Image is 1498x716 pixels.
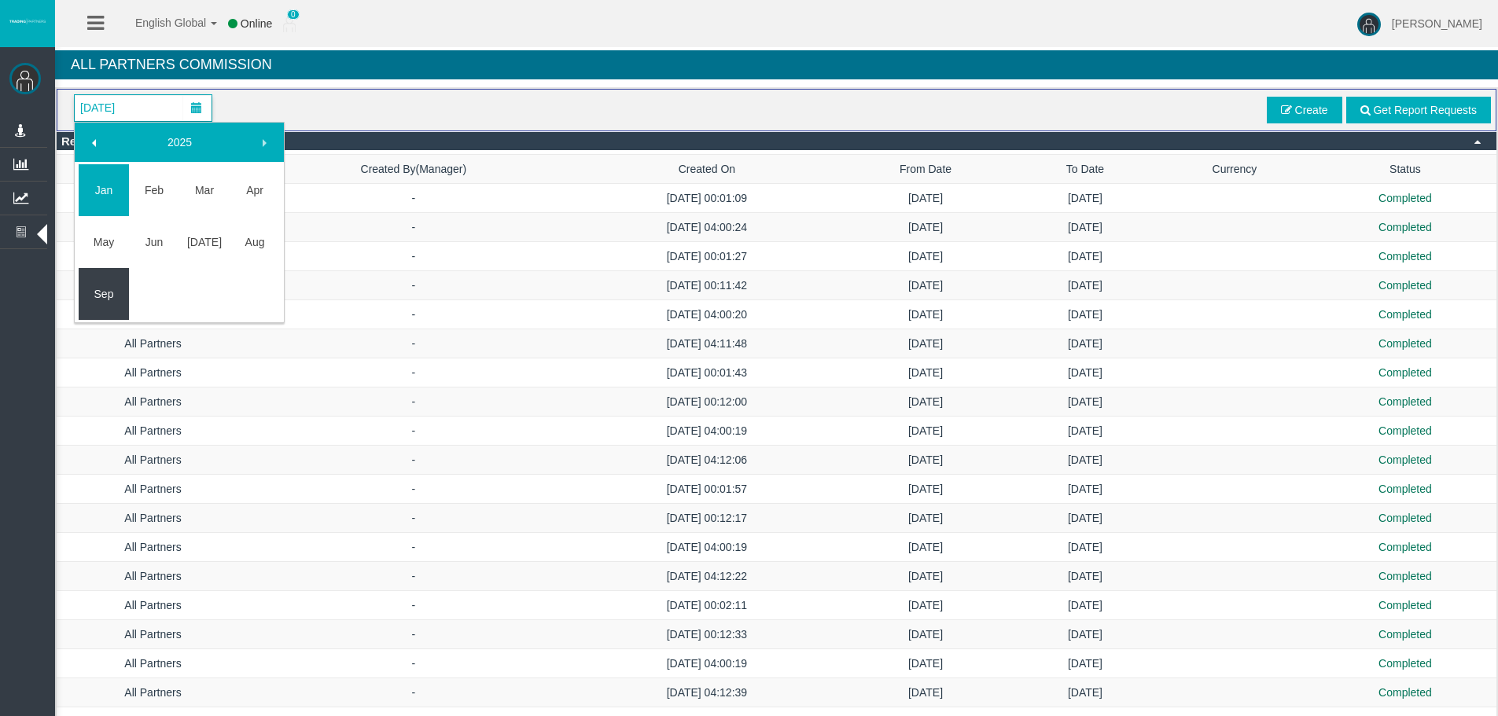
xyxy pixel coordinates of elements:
[249,184,578,213] td: -
[1015,358,1155,387] td: [DATE]
[578,213,836,242] td: [DATE] 04:00:24
[179,228,230,256] a: [DATE]
[249,387,578,417] td: -
[112,128,248,156] a: 2025
[61,134,156,148] span: Report Requests
[1314,387,1496,417] td: Completed
[249,678,578,707] td: -
[57,417,249,446] td: All Partners
[249,562,578,591] td: -
[836,271,1015,300] td: [DATE]
[249,446,578,475] td: -
[836,678,1015,707] td: [DATE]
[129,228,179,256] a: Jun
[249,591,578,620] td: -
[1314,620,1496,649] td: Completed
[1314,155,1496,184] td: Status
[249,475,578,504] td: -
[836,533,1015,562] td: [DATE]
[578,591,836,620] td: [DATE] 00:02:11
[249,504,578,533] td: -
[1015,504,1155,533] td: [DATE]
[287,9,300,20] span: 0
[1015,300,1155,329] td: [DATE]
[836,475,1015,504] td: [DATE]
[249,620,578,649] td: -
[57,213,249,242] td: All Partners
[1314,417,1496,446] td: Completed
[249,242,578,271] td: -
[1314,242,1496,271] td: Completed
[578,562,836,591] td: [DATE] 04:12:22
[836,300,1015,329] td: [DATE]
[79,164,129,216] td: Current focused date is Wednesday, January 01, 2025
[1155,155,1314,184] td: Currency
[1314,184,1496,213] td: Completed
[578,533,836,562] td: [DATE] 04:00:19
[57,271,249,300] td: All Partners
[75,97,120,119] span: [DATE]
[249,300,578,329] td: -
[115,17,206,29] span: English Global
[79,176,129,204] a: Jan
[836,417,1015,446] td: [DATE]
[1314,649,1496,678] td: Completed
[836,562,1015,591] td: [DATE]
[836,446,1015,475] td: [DATE]
[1314,504,1496,533] td: Completed
[249,533,578,562] td: -
[578,678,836,707] td: [DATE] 04:12:39
[1314,475,1496,504] td: Completed
[1314,446,1496,475] td: Completed
[836,242,1015,271] td: [DATE]
[578,329,836,358] td: [DATE] 04:11:48
[1314,213,1496,242] td: Completed
[1392,17,1482,30] span: [PERSON_NAME]
[836,387,1015,417] td: [DATE]
[57,649,249,678] td: All Partners
[1015,446,1155,475] td: [DATE]
[578,620,836,649] td: [DATE] 00:12:33
[836,620,1015,649] td: [DATE]
[57,620,249,649] td: All Partners
[1314,678,1496,707] td: Completed
[249,271,578,300] td: -
[578,446,836,475] td: [DATE] 04:12:06
[57,184,249,213] td: All Partners
[578,300,836,329] td: [DATE] 04:00:20
[249,155,578,184] td: Created By(Manager)
[1015,562,1155,591] td: [DATE]
[1357,13,1381,36] img: user-image
[1314,562,1496,591] td: Completed
[578,155,836,184] td: Created On
[249,358,578,387] td: -
[578,184,836,213] td: [DATE] 00:01:09
[1015,213,1155,242] td: [DATE]
[241,17,272,30] span: Online
[1015,271,1155,300] td: [DATE]
[836,155,1015,184] td: From Date
[1015,678,1155,707] td: [DATE]
[1314,591,1496,620] td: Completed
[1015,387,1155,417] td: [DATE]
[1373,104,1477,116] span: Get Report Requests
[578,504,836,533] td: [DATE] 00:12:17
[57,446,249,475] td: All Partners
[1314,533,1496,562] td: Completed
[57,155,249,184] td: Partner
[836,649,1015,678] td: [DATE]
[57,358,249,387] td: All Partners
[57,300,249,329] td: All Partners
[836,213,1015,242] td: [DATE]
[57,329,249,358] td: All Partners
[578,417,836,446] td: [DATE] 04:00:19
[1015,533,1155,562] td: [DATE]
[578,649,836,678] td: [DATE] 04:00:19
[836,504,1015,533] td: [DATE]
[57,591,249,620] td: All Partners
[57,533,249,562] td: All Partners
[55,50,1498,79] h4: All Partners Commission
[836,591,1015,620] td: [DATE]
[249,213,578,242] td: -
[1015,591,1155,620] td: [DATE]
